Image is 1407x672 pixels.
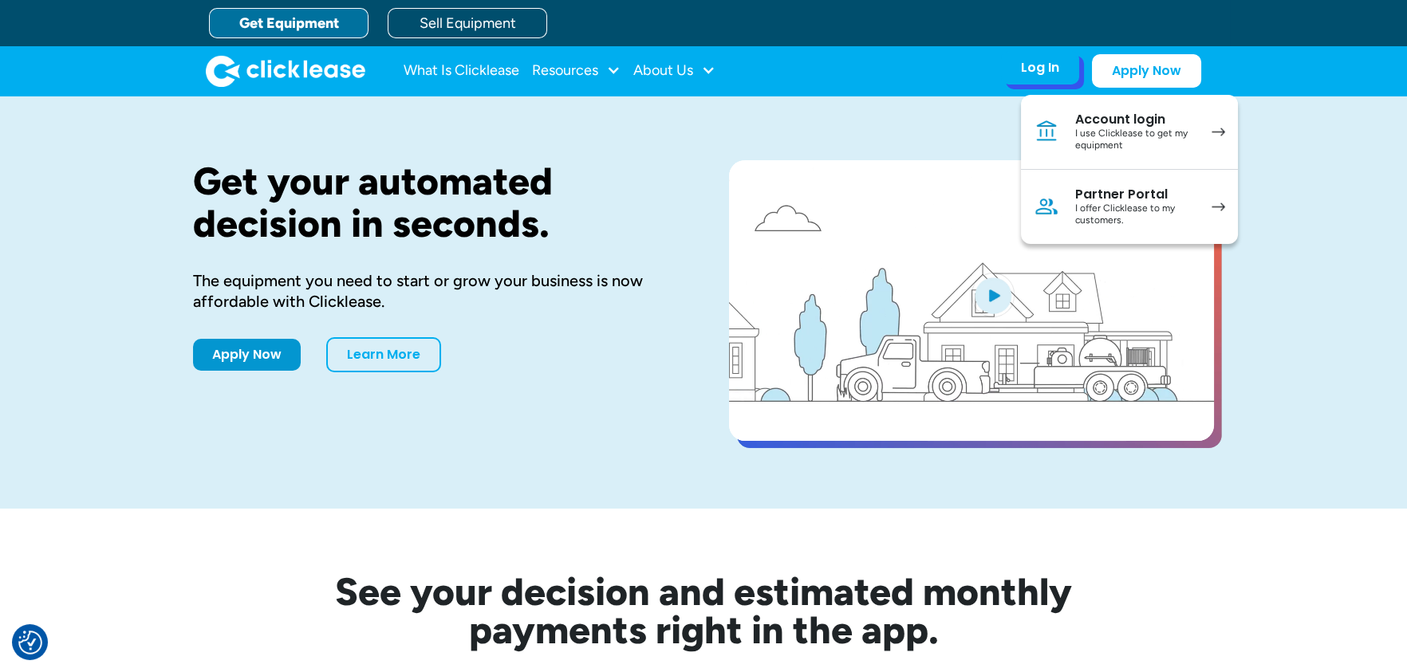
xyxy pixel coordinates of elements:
[1075,128,1196,152] div: I use Clicklease to get my equipment
[193,339,301,371] a: Apply Now
[1034,194,1059,219] img: Person icon
[532,55,621,87] div: Resources
[1021,60,1059,76] div: Log In
[388,8,547,38] a: Sell Equipment
[193,270,678,312] div: The equipment you need to start or grow your business is now affordable with Clicklease.
[326,337,441,372] a: Learn More
[1021,170,1238,244] a: Partner PortalI offer Clicklease to my customers.
[209,8,368,38] a: Get Equipment
[1021,95,1238,244] nav: Log In
[972,273,1015,317] img: Blue play button logo on a light blue circular background
[1075,202,1196,227] div: I offer Clicklease to my customers.
[1212,128,1225,136] img: arrow
[257,572,1150,649] h2: See your decision and estimated monthly payments right in the app.
[1092,54,1201,88] a: Apply Now
[729,160,1214,441] a: open lightbox
[206,55,365,87] img: Clicklease logo
[1021,95,1238,170] a: Account loginI use Clicklease to get my equipment
[1075,112,1196,128] div: Account login
[1075,187,1196,202] div: Partner Portal
[193,160,678,245] h1: Get your automated decision in seconds.
[1034,119,1059,144] img: Bank icon
[1212,202,1225,211] img: arrow
[18,631,42,654] button: Consent Preferences
[18,631,42,654] img: Revisit consent button
[206,55,365,87] a: home
[404,55,519,87] a: What Is Clicklease
[633,55,715,87] div: About Us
